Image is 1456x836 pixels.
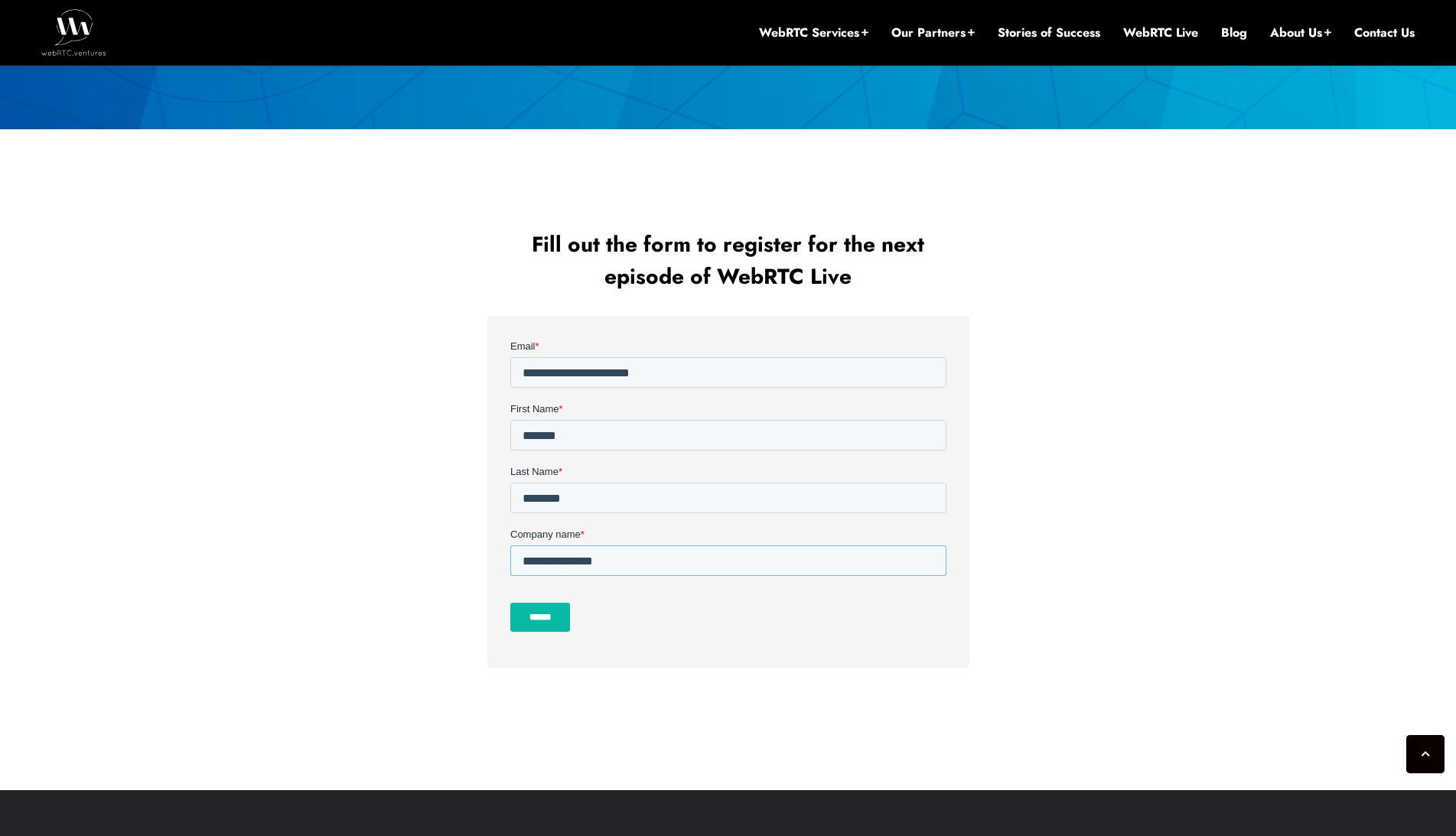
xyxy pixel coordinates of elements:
[491,229,966,293] h2: Fill out the form to register for the next episode of WebRTC Live
[1123,24,1198,41] a: WebRTC Live
[1354,24,1415,41] a: Contact Us
[1221,24,1247,41] a: Blog
[1270,24,1331,41] a: About Us
[759,24,868,41] a: WebRTC Services
[510,339,946,645] iframe: Form 0
[998,24,1100,41] a: Stories of Success
[891,24,975,41] a: Our Partners
[41,9,106,55] img: WebRTC.ventures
